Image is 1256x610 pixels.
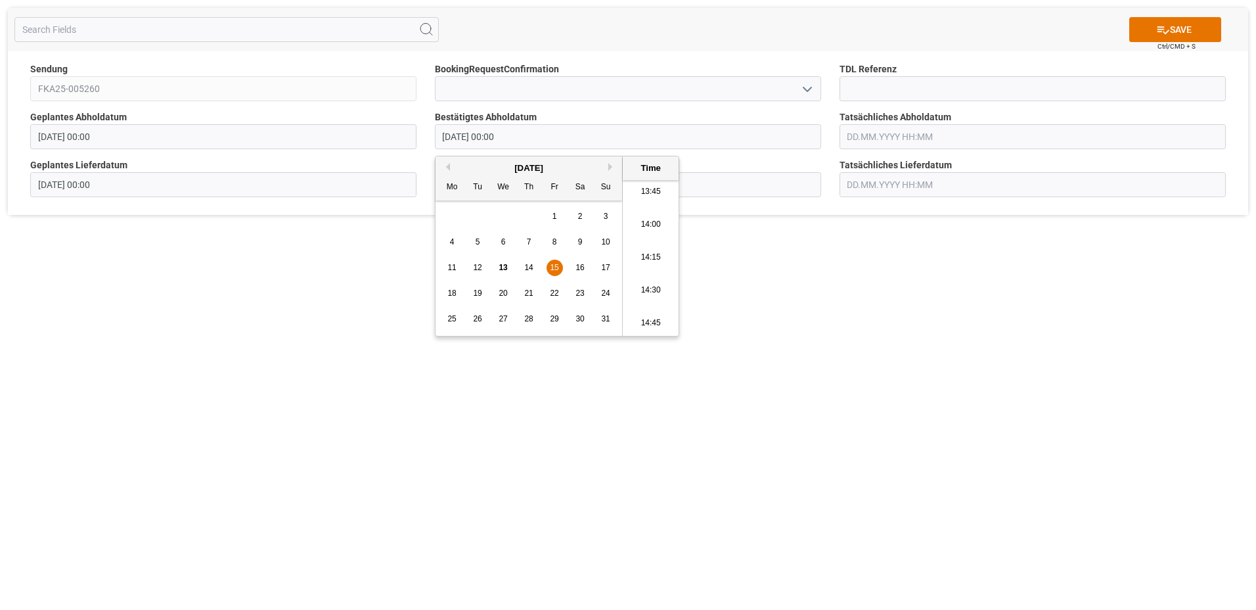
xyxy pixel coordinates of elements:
li: 14:45 [623,307,679,340]
span: 3 [604,212,608,221]
div: Choose Monday, August 11th, 2025 [444,260,460,276]
div: Choose Tuesday, August 5th, 2025 [470,234,486,250]
span: 16 [575,263,584,272]
input: DD.MM.YYYY HH:MM [30,172,416,197]
div: Choose Sunday, August 17th, 2025 [598,260,614,276]
span: 20 [499,289,507,298]
span: 12 [473,263,482,272]
li: 14:30 [623,274,679,307]
div: Choose Thursday, August 14th, 2025 [521,260,537,276]
span: Ctrl/CMD + S [1157,41,1196,51]
div: Choose Thursday, August 28th, 2025 [521,311,537,327]
span: 10 [601,237,610,246]
input: DD.MM.YYYY HH:MM [840,124,1226,149]
span: 22 [550,289,558,298]
div: Choose Friday, August 22nd, 2025 [547,285,563,302]
span: 11 [447,263,456,272]
div: Choose Monday, August 18th, 2025 [444,285,460,302]
li: 13:45 [623,176,679,208]
button: SAVE [1129,17,1221,42]
div: Choose Saturday, August 9th, 2025 [572,234,589,250]
input: Search Fields [14,17,439,42]
div: Choose Wednesday, August 13th, 2025 [495,260,512,276]
span: 4 [450,237,455,246]
span: 6 [501,237,506,246]
div: Tu [470,179,486,196]
button: Previous Month [442,163,450,171]
div: Choose Saturday, August 30th, 2025 [572,311,589,327]
div: [DATE] [436,162,622,175]
div: Sa [572,179,589,196]
div: Th [521,179,537,196]
span: 5 [476,237,480,246]
div: Choose Wednesday, August 6th, 2025 [495,234,512,250]
div: Choose Wednesday, August 20th, 2025 [495,285,512,302]
span: Sendung [30,62,68,76]
li: 14:15 [623,241,679,274]
div: Choose Sunday, August 3rd, 2025 [598,208,614,225]
span: Tatsächliches Abholdatum [840,110,951,124]
div: Choose Friday, August 15th, 2025 [547,260,563,276]
div: Choose Sunday, August 31st, 2025 [598,311,614,327]
div: Choose Sunday, August 10th, 2025 [598,234,614,250]
span: TDL Referenz [840,62,897,76]
div: Choose Saturday, August 2nd, 2025 [572,208,589,225]
span: 9 [578,237,583,246]
button: Next Month [608,163,616,171]
div: Choose Tuesday, August 26th, 2025 [470,311,486,327]
span: 28 [524,314,533,323]
span: 14 [524,263,533,272]
div: Time [626,162,675,175]
li: 14:00 [623,208,679,241]
div: Choose Thursday, August 7th, 2025 [521,234,537,250]
div: Choose Friday, August 1st, 2025 [547,208,563,225]
div: Choose Sunday, August 24th, 2025 [598,285,614,302]
span: Geplantes Lieferdatum [30,158,127,172]
div: month 2025-08 [439,204,619,332]
button: open menu [796,79,816,99]
span: BookingRequestConfirmation [435,62,559,76]
div: Fr [547,179,563,196]
span: 18 [447,289,456,298]
span: 26 [473,314,482,323]
span: Geplantes Abholdatum [30,110,127,124]
input: DD.MM.YYYY HH:MM [435,124,821,149]
div: Mo [444,179,460,196]
span: 25 [447,314,456,323]
span: 17 [601,263,610,272]
span: Bestätigtes Abholdatum [435,110,537,124]
div: Choose Saturday, August 23rd, 2025 [572,285,589,302]
div: Choose Monday, August 4th, 2025 [444,234,460,250]
span: 7 [527,237,531,246]
span: Tatsächliches Lieferdatum [840,158,952,172]
span: 30 [575,314,584,323]
div: Choose Friday, August 8th, 2025 [547,234,563,250]
div: Choose Saturday, August 16th, 2025 [572,260,589,276]
div: Choose Tuesday, August 19th, 2025 [470,285,486,302]
span: 2 [578,212,583,221]
span: 27 [499,314,507,323]
div: Choose Friday, August 29th, 2025 [547,311,563,327]
span: 21 [524,289,533,298]
span: 29 [550,314,558,323]
div: Choose Monday, August 25th, 2025 [444,311,460,327]
span: 24 [601,289,610,298]
span: 31 [601,314,610,323]
span: 1 [552,212,557,221]
span: 8 [552,237,557,246]
div: Choose Wednesday, August 27th, 2025 [495,311,512,327]
div: Choose Thursday, August 21st, 2025 [521,285,537,302]
span: 13 [499,263,507,272]
input: DD.MM.YYYY HH:MM [840,172,1226,197]
div: Su [598,179,614,196]
span: 23 [575,289,584,298]
input: DD.MM.YYYY HH:MM [30,124,416,149]
div: We [495,179,512,196]
span: 15 [550,263,558,272]
span: 19 [473,289,482,298]
div: Choose Tuesday, August 12th, 2025 [470,260,486,276]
